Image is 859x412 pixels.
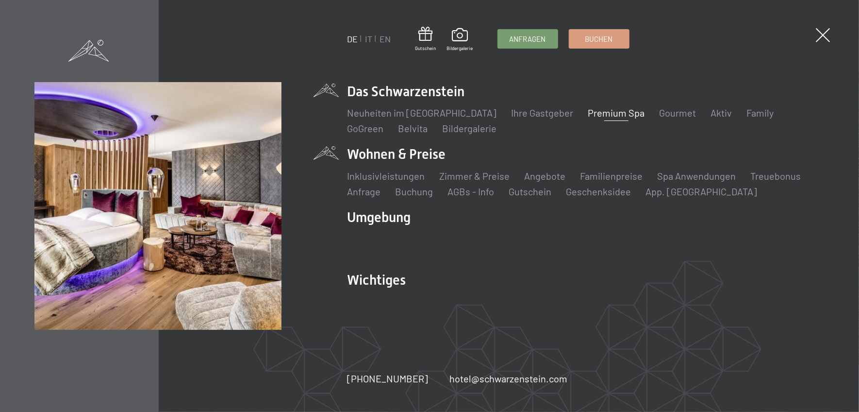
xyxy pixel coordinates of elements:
a: IT [365,34,373,44]
a: Bildergalerie [443,122,497,134]
a: Anfragen [498,30,558,48]
span: Gutschein [415,45,436,51]
a: Buchen [569,30,629,48]
span: Buchen [585,34,613,44]
a: Treuebonus [751,170,801,182]
a: Premium Spa [588,107,645,119]
a: Inklusivleistungen [347,170,425,182]
a: Buchung [396,186,433,197]
a: Familienpreise [580,170,643,182]
a: Family [747,107,774,119]
a: Geschenksidee [566,186,631,197]
a: Aktiv [711,107,732,119]
span: [PHONE_NUMBER] [347,373,429,384]
a: Neuheiten im [GEOGRAPHIC_DATA] [347,107,497,119]
a: Gutschein [415,27,436,51]
a: Ihre Gastgeber [512,107,574,119]
a: Bildergalerie [447,28,473,51]
a: Zimmer & Preise [440,170,510,182]
span: Anfragen [510,34,546,44]
a: EN [380,34,391,44]
a: AGBs - Info [448,186,495,197]
a: Gourmet [660,107,696,119]
a: App. [GEOGRAPHIC_DATA] [646,186,758,197]
a: hotel@schwarzenstein.com [450,372,568,385]
a: GoGreen [347,122,384,134]
span: Bildergalerie [447,45,473,51]
a: [PHONE_NUMBER] [347,372,429,385]
a: DE [347,34,358,44]
a: Anfrage [347,186,381,197]
a: Angebote [525,170,566,182]
a: Gutschein [509,186,552,197]
a: Spa Anwendungen [658,170,736,182]
a: Belvita [398,122,428,134]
